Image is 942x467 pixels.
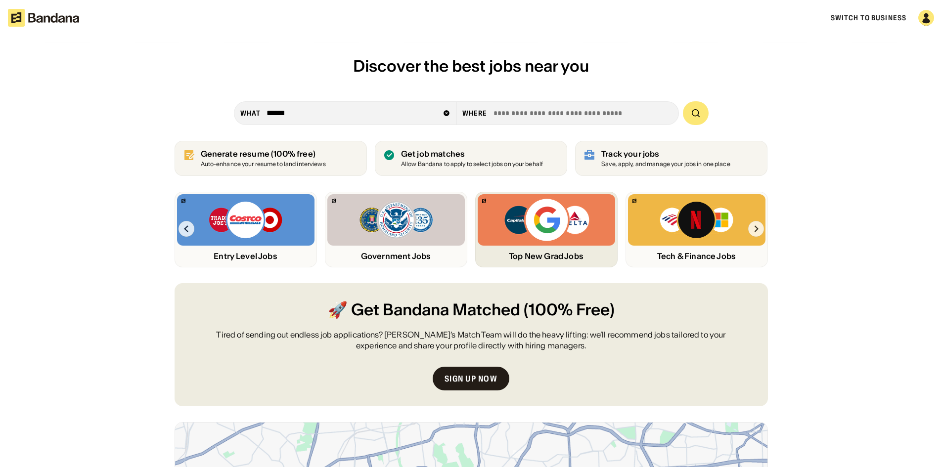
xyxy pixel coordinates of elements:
[198,329,744,351] div: Tired of sending out endless job applications? [PERSON_NAME]’s Match Team will do the heavy lifti...
[353,56,589,76] span: Discover the best jobs near you
[601,149,730,159] div: Track your jobs
[325,192,467,267] a: Bandana logoFBI, DHS, MWRD logosGovernment Jobs
[445,375,497,382] div: Sign up now
[575,141,767,176] a: Track your jobs Save, apply, and manage your jobs in one place
[8,9,79,27] img: Bandana logotype
[401,149,543,159] div: Get job matches
[175,192,317,267] a: Bandana logoTrader Joe’s, Costco, Target logosEntry Level Jobs
[831,13,906,22] a: Switch to Business
[327,252,465,261] div: Government Jobs
[601,161,730,168] div: Save, apply, and manage your jobs in one place
[401,161,543,168] div: Allow Bandana to apply to select jobs on your behalf
[271,149,315,159] span: (100% free)
[524,299,615,321] span: (100% Free)
[462,109,488,118] div: Where
[332,199,336,203] img: Bandana logo
[201,149,326,159] div: Generate resume
[181,199,185,203] img: Bandana logo
[375,141,567,176] a: Get job matches Allow Bandana to apply to select jobs on your behalf
[478,252,615,261] div: Top New Grad Jobs
[177,252,314,261] div: Entry Level Jobs
[359,200,434,240] img: FBI, DHS, MWRD logos
[659,200,734,240] img: Bank of America, Netflix, Microsoft logos
[175,141,367,176] a: Generate resume (100% free)Auto-enhance your resume to land interviews
[482,199,486,203] img: Bandana logo
[328,299,520,321] span: 🚀 Get Bandana Matched
[201,161,326,168] div: Auto-enhance your resume to land interviews
[748,221,764,237] img: Right Arrow
[626,192,768,267] a: Bandana logoBank of America, Netflix, Microsoft logosTech & Finance Jobs
[240,109,261,118] div: what
[632,199,636,203] img: Bandana logo
[433,367,509,390] a: Sign up now
[179,221,194,237] img: Left Arrow
[503,197,589,243] img: Capital One, Google, Delta logos
[475,192,618,267] a: Bandana logoCapital One, Google, Delta logosTop New Grad Jobs
[208,200,283,240] img: Trader Joe’s, Costco, Target logos
[628,252,765,261] div: Tech & Finance Jobs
